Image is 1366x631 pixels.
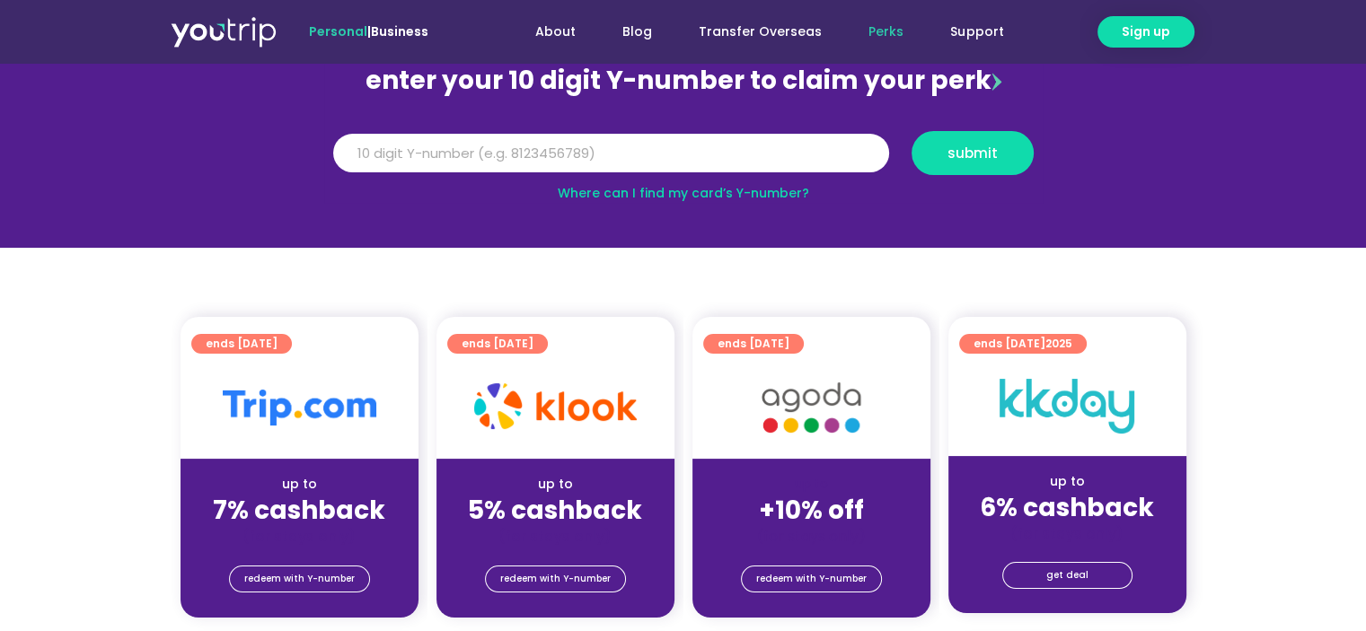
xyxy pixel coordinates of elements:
[244,566,355,592] span: redeem with Y-number
[229,565,370,592] a: redeem with Y-number
[963,524,1172,543] div: (for stays only)
[468,493,642,528] strong: 5% cashback
[447,334,548,354] a: ends [DATE]
[703,334,804,354] a: ends [DATE]
[675,15,845,48] a: Transfer Overseas
[213,493,385,528] strong: 7% cashback
[309,22,367,40] span: Personal
[558,184,809,202] a: Where can I find my card’s Y-number?
[1045,336,1072,351] span: 2025
[707,527,916,546] div: (for stays only)
[512,15,599,48] a: About
[974,334,1072,354] span: ends [DATE]
[795,475,828,493] span: up to
[963,472,1172,491] div: up to
[195,527,404,546] div: (for stays only)
[500,566,611,592] span: redeem with Y-number
[451,475,660,494] div: up to
[980,490,1154,525] strong: 6% cashback
[1002,562,1132,589] a: get deal
[959,334,1087,354] a: ends [DATE]2025
[324,57,1043,104] div: enter your 10 digit Y-number to claim your perk
[333,134,889,173] input: 10 digit Y-number (e.g. 8123456789)
[599,15,675,48] a: Blog
[927,15,1027,48] a: Support
[1122,22,1170,41] span: Sign up
[309,22,428,40] span: |
[191,334,292,354] a: ends [DATE]
[1097,16,1194,48] a: Sign up
[451,527,660,546] div: (for stays only)
[756,566,867,592] span: redeem with Y-number
[333,131,1034,188] form: Y Number
[206,334,278,354] span: ends [DATE]
[741,565,882,592] a: redeem with Y-number
[485,565,626,592] a: redeem with Y-number
[462,334,533,354] span: ends [DATE]
[718,334,789,354] span: ends [DATE]
[912,131,1034,175] button: submit
[947,146,998,160] span: submit
[371,22,428,40] a: Business
[195,475,404,494] div: up to
[845,15,927,48] a: Perks
[759,493,864,528] strong: +10% off
[477,15,1027,48] nav: Menu
[1046,563,1088,588] span: get deal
